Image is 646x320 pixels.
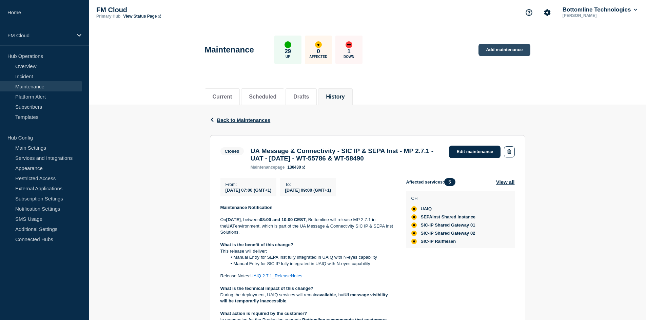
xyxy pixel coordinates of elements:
[449,146,501,158] a: Edit maintenance
[285,182,331,187] p: To :
[444,178,455,186] span: 5
[260,217,306,222] strong: 08:00 and 10:00 CEST
[293,94,309,100] button: Drafts
[96,14,120,19] p: Primary Hub
[220,205,273,210] strong: Maintenance Notification
[7,33,73,38] p: FM Cloud
[251,147,443,162] h3: UA Message & Connectivity - SIC IP & SEPA Inst - MP 2.7.1 - UAT - [DATE] - WT-55786 & WT-58490
[347,48,350,55] p: 1
[421,239,456,244] span: SIC-IP Raiffeisen
[315,41,322,48] div: affected
[96,6,232,14] p: FM Cloud
[226,182,272,187] p: From :
[421,222,475,228] span: SIC-IP Shared Gateway 01
[411,231,417,236] div: affected
[561,13,632,18] p: [PERSON_NAME]
[478,44,530,56] a: Add maintenance
[411,214,417,220] div: affected
[227,223,235,229] strong: UAT
[309,55,327,59] p: Affected
[249,94,276,100] button: Scheduled
[285,48,291,55] p: 29
[210,117,271,123] button: Back to Maintenances
[411,206,417,212] div: affected
[288,165,305,170] a: 130430
[496,178,515,186] button: View all
[220,147,244,155] span: Closed
[346,41,352,48] div: down
[251,165,275,170] span: maintenance
[406,178,459,186] span: Affected services:
[226,188,272,193] span: [DATE] 07:00 (GMT+1)
[421,231,475,236] span: SIC-IP Shared Gateway 02
[226,217,241,222] strong: [DATE]
[227,261,395,267] li: Manual Entry for SIC IP fully integrated in UAIQ with N-eyes capability
[251,165,285,170] p: page
[286,55,290,59] p: Up
[220,292,395,304] p: During the deployment, UAIQ services will remain , but .
[411,222,417,228] div: affected
[205,45,254,55] h1: Maintenance
[326,94,345,100] button: History
[317,292,336,297] strong: available
[220,217,395,235] p: On , between , Bottomline will release MP 2.7.1 in the environment, which is part of the UA Messa...
[213,94,232,100] button: Current
[217,117,271,123] span: Back to Maintenances
[220,242,293,247] strong: What is the benefit of this change?
[123,14,161,19] a: View Status Page
[285,188,331,193] span: [DATE] 09:00 (GMT+1)
[561,6,639,13] button: Bottomline Technologies
[344,55,354,59] p: Down
[250,273,302,278] a: UAIQ 2.7.1_ReleaseNotes
[220,248,395,254] p: This release will deliver:
[540,5,554,20] button: Account settings
[220,286,314,291] strong: What is the technical impact of this change?
[317,48,320,55] p: 0
[411,239,417,244] div: affected
[220,273,395,279] p: Release Notes:
[220,311,307,316] strong: What action is required by the customer?
[411,196,476,201] p: CH
[227,254,395,260] li: Manual Entry for SEPA Inst fully integrated in UAIQ with N-eyes capability
[285,41,291,48] div: up
[421,214,476,220] span: SEPAinst Shared Instance
[522,5,536,20] button: Support
[421,206,432,212] span: UAIQ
